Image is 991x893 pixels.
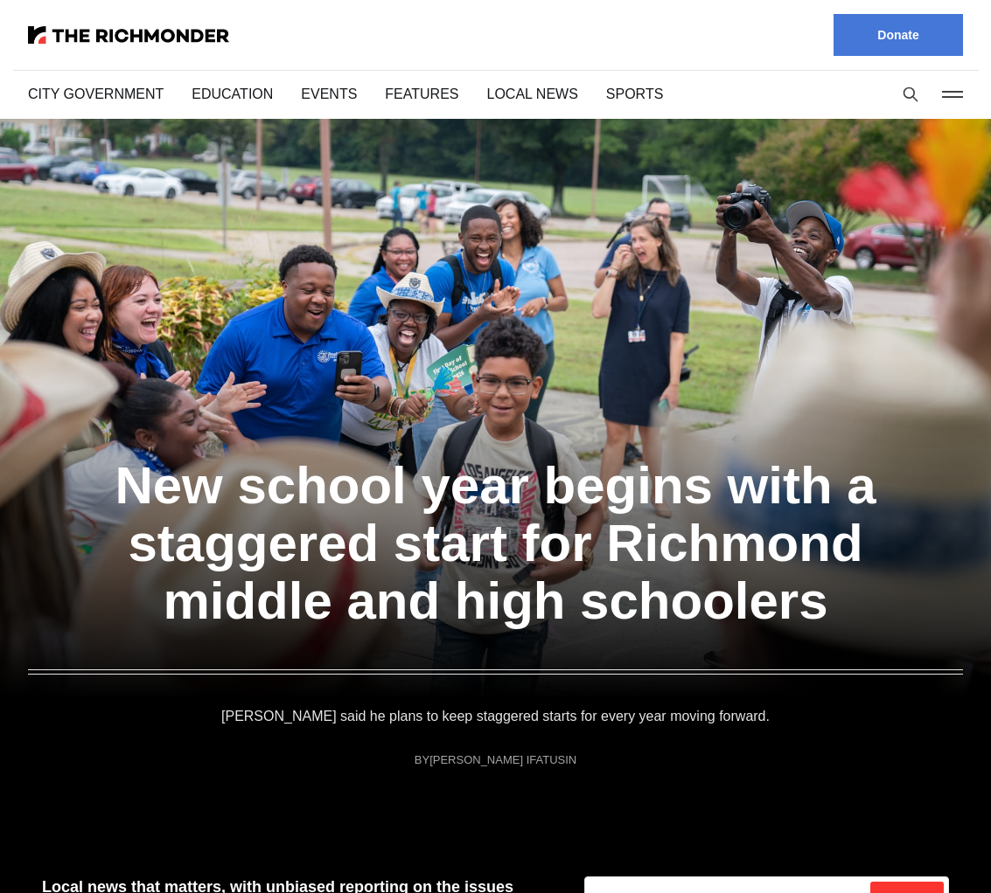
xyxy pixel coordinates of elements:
[430,751,575,768] a: [PERSON_NAME] Ifatusin
[28,26,229,44] img: The Richmonder
[472,84,559,104] a: Local News
[417,753,575,766] div: By
[376,84,444,104] a: Features
[187,84,269,104] a: Education
[587,84,640,104] a: Sports
[897,81,924,107] button: Search this site
[842,807,991,893] iframe: portal-trigger
[206,704,786,729] p: [PERSON_NAME] said he plans to keep staggered starts for every year moving forward.
[297,84,348,104] a: Events
[834,14,963,56] a: Donate
[28,84,159,104] a: City Government
[109,391,883,638] a: New school year begins with a staggered start for Richmond middle and high schoolers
